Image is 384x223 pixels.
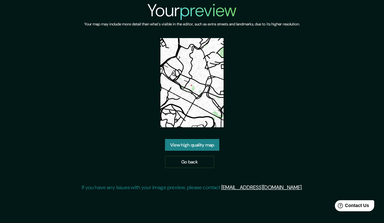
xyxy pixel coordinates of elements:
[160,38,224,127] img: created-map-preview
[221,184,302,191] a: [EMAIL_ADDRESS][DOMAIN_NAME]
[165,156,214,168] a: Go back
[84,21,300,28] h6: Your map may include more detail than what's visible in the editor, such as extra streets and lan...
[82,184,303,191] p: If you have any issues with your image preview, please contact .
[326,198,377,216] iframe: Help widget launcher
[165,139,219,151] a: View high quality map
